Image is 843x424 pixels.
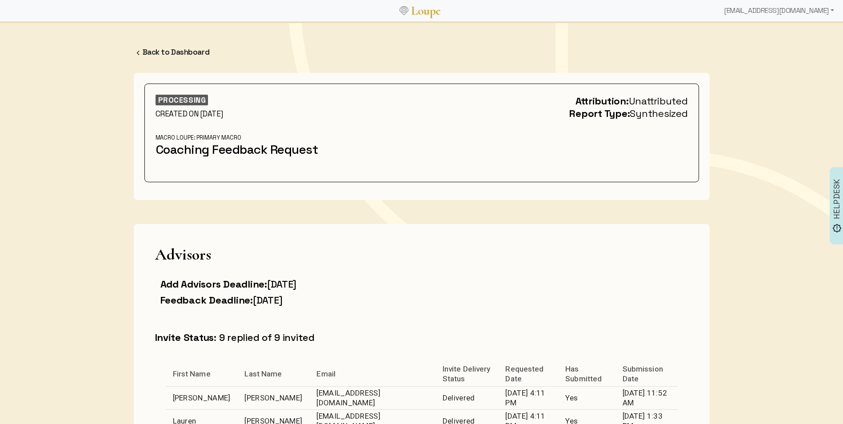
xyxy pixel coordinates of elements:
[166,361,238,386] th: First Name
[309,361,435,386] th: Email
[629,95,688,107] span: Unattributed
[134,48,143,57] img: FFFF
[615,361,678,386] th: Submission Date
[309,386,435,409] td: [EMAIL_ADDRESS][DOMAIN_NAME]
[832,224,842,233] img: brightness_alert_FILL0_wght500_GRAD0_ops.svg
[155,331,214,344] span: Invite Status
[498,361,558,386] th: Requested Date
[166,386,238,409] td: [PERSON_NAME]
[160,278,267,290] span: Add Advisors Deadline:
[569,107,630,120] span: Report Type:
[400,6,408,15] img: Loupe Logo
[408,3,444,19] a: Loupe
[155,245,688,264] h1: Advisors
[237,386,309,409] td: [PERSON_NAME]
[156,95,208,105] div: PROCESSING
[156,109,223,119] span: CREATED ON [DATE]
[160,294,253,306] span: Feedback Deadline:
[575,95,629,107] span: Attribution:
[435,361,499,386] th: Invite Delivery Status
[558,361,615,386] th: Has Submitted
[630,107,687,120] span: Synthesized
[156,134,326,142] div: Macro Loupe: Primary Macro
[720,2,838,20] div: [EMAIL_ADDRESS][DOMAIN_NAME]
[558,386,615,409] td: Yes
[498,386,558,409] td: [DATE] 4:11 PM
[143,47,210,57] a: Back to Dashboard
[156,142,326,157] h2: Coaching Feedback Request
[237,361,309,386] th: Last Name
[435,386,499,409] td: Delivered
[615,386,678,409] td: [DATE] 11:52 AM
[160,278,416,290] h3: [DATE]
[160,294,416,306] h3: [DATE]
[155,331,688,344] h3: : 9 replied of 9 invited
